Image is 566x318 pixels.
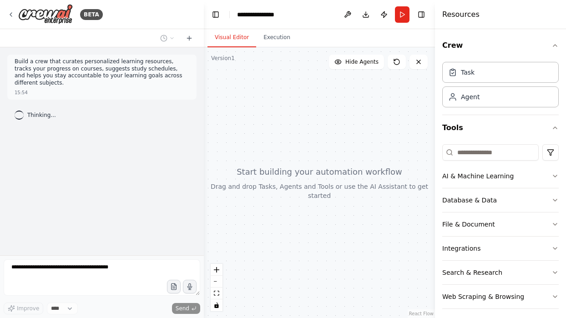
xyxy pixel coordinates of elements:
button: toggle interactivity [211,299,222,311]
div: AI & Machine Learning [442,172,514,181]
h4: Resources [442,9,480,20]
span: Send [176,305,189,312]
span: Hide Agents [345,58,379,66]
div: File & Document [442,220,495,229]
button: Click to speak your automation idea [183,280,197,293]
button: Execution [256,28,298,47]
a: React Flow attribution [409,311,434,316]
button: Integrations [442,237,559,260]
button: Database & Data [442,188,559,212]
div: Integrations [442,244,480,253]
span: Thinking... [27,111,56,119]
button: Crew [442,33,559,58]
img: Logo [18,4,73,25]
div: Tools [442,141,559,316]
div: React Flow controls [211,264,222,311]
button: Search & Research [442,261,559,284]
button: fit view [211,288,222,299]
div: Task [461,68,475,77]
button: zoom in [211,264,222,276]
button: Visual Editor [207,28,256,47]
div: 15:54 [15,89,28,96]
div: Database & Data [442,196,497,205]
button: Upload files [167,280,181,293]
button: Send [172,303,200,314]
button: File & Document [442,212,559,236]
button: zoom out [211,276,222,288]
div: Search & Research [442,268,502,277]
button: AI & Machine Learning [442,164,559,188]
button: Hide left sidebar [209,8,222,21]
div: Version 1 [211,55,235,62]
nav: breadcrumb [237,10,284,19]
button: Improve [4,303,43,314]
button: Tools [442,115,559,141]
div: Agent [461,92,480,101]
button: Switch to previous chat [157,33,178,44]
button: Hide Agents [329,55,384,69]
button: Hide right sidebar [415,8,428,21]
div: Crew [442,58,559,115]
div: Web Scraping & Browsing [442,292,524,301]
button: Start a new chat [182,33,197,44]
button: Web Scraping & Browsing [442,285,559,308]
div: BETA [80,9,103,20]
p: Build a crew that curates personalized learning resources, tracks your progress on courses, sugge... [15,58,189,86]
span: Improve [17,305,39,312]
